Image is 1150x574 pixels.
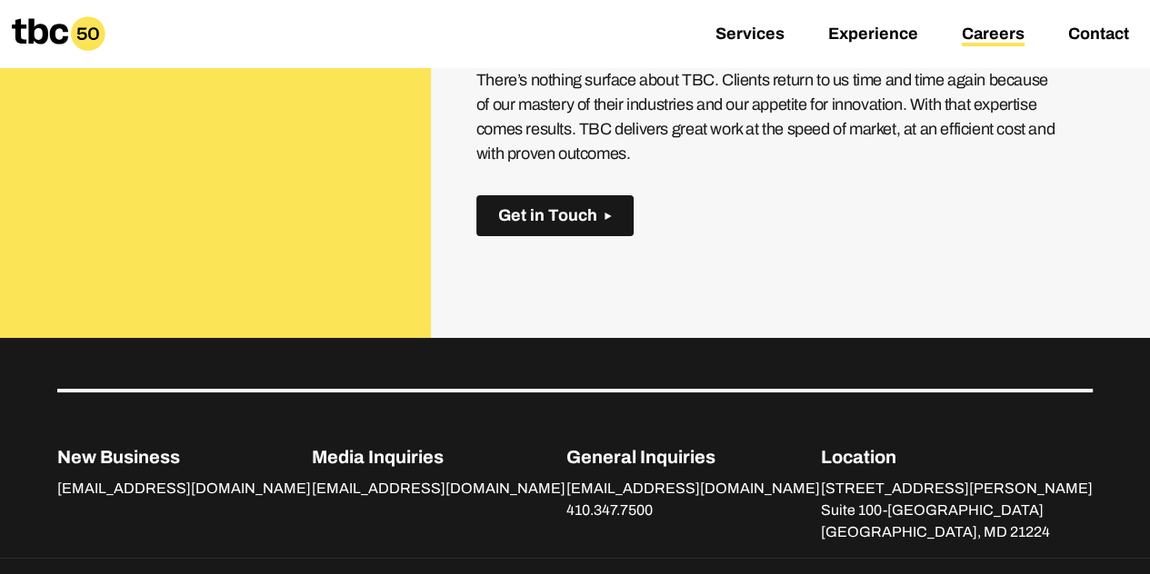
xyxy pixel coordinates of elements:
a: Careers [962,25,1025,46]
span: Get in Touch [498,206,597,225]
p: General Inquiries [566,443,820,470]
p: There’s nothing surface about TBC. Clients return to us time and time again because of our master... [476,68,1060,166]
a: 410.347.7500 [566,502,653,522]
p: Media Inquiries [312,443,565,470]
a: Experience [828,25,918,46]
a: Contact [1068,25,1129,46]
p: New Business [57,443,311,470]
p: [STREET_ADDRESS][PERSON_NAME] [821,478,1093,500]
button: Get in Touch [476,195,634,236]
a: [EMAIL_ADDRESS][DOMAIN_NAME] [312,480,565,500]
a: [EMAIL_ADDRESS][DOMAIN_NAME] [57,480,311,500]
p: Suite 100-[GEOGRAPHIC_DATA] [821,500,1093,521]
a: Services [715,25,785,46]
p: Location [821,443,1093,470]
a: [EMAIL_ADDRESS][DOMAIN_NAME] [566,480,820,500]
p: [GEOGRAPHIC_DATA], MD 21224 [821,521,1093,543]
